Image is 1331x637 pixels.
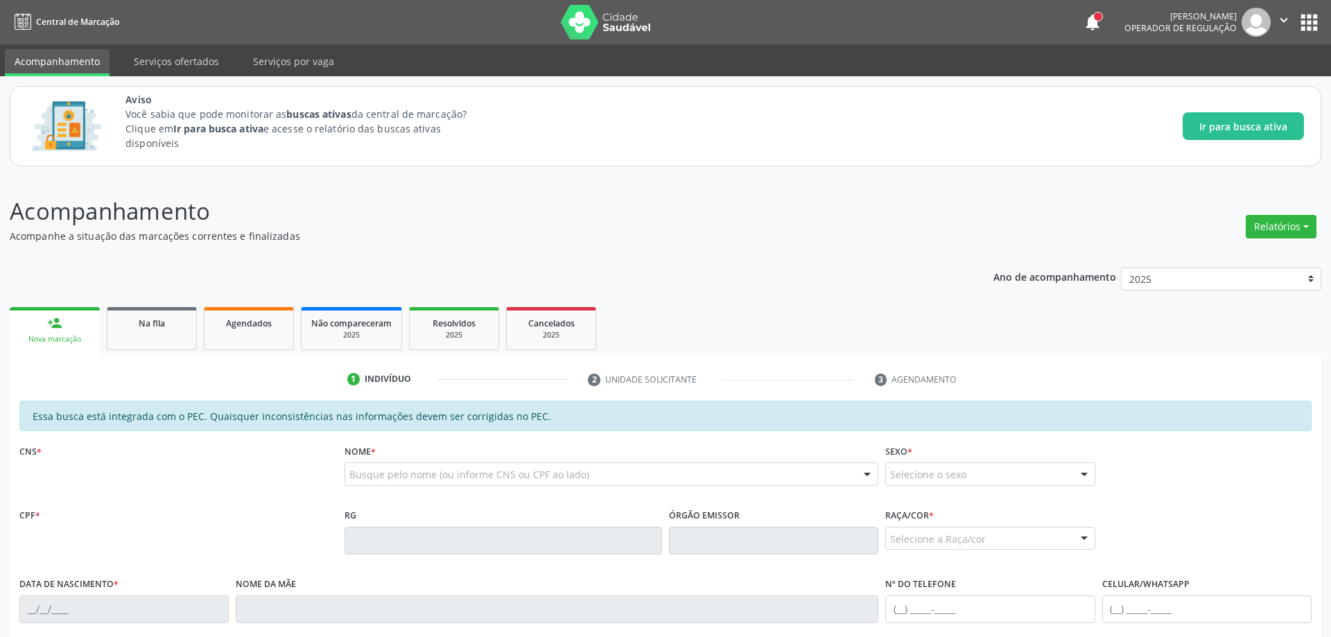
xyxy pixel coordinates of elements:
a: Serviços por vaga [243,49,344,73]
div: 2025 [516,330,586,340]
span: Aviso [125,92,492,107]
div: person_add [47,315,62,331]
p: Acompanhe a situação das marcações correntes e finalizadas [10,229,928,243]
strong: buscas ativas [286,107,351,121]
span: Central de Marcação [36,16,119,28]
input: (__) _____-_____ [1102,595,1312,623]
i:  [1276,12,1291,28]
input: (__) _____-_____ [885,595,1095,623]
span: Cancelados [528,317,575,329]
label: RG [345,505,356,527]
a: Serviços ofertados [124,49,229,73]
span: Na fila [139,317,165,329]
span: Busque pelo nome (ou informe CNS ou CPF ao lado) [349,467,589,482]
label: CNS [19,441,42,462]
button: Relatórios [1246,215,1316,238]
span: Selecione o sexo [890,467,966,482]
div: [PERSON_NAME] [1124,10,1237,22]
img: img [1242,8,1271,37]
button:  [1271,8,1297,37]
label: Órgão emissor [669,505,740,527]
label: Nome [345,441,376,462]
button: Ir para busca ativa [1183,112,1304,140]
input: __/__/____ [19,595,229,623]
button: notifications [1083,12,1102,32]
label: Celular/WhatsApp [1102,574,1190,595]
a: Central de Marcação [10,10,119,33]
strong: Ir para busca ativa [173,122,263,135]
p: Ano de acompanhamento [993,268,1116,285]
span: Agendados [226,317,272,329]
div: Indivíduo [365,373,411,385]
div: Nova marcação [19,334,90,344]
p: Acompanhamento [10,194,928,229]
label: Sexo [885,441,912,462]
span: Não compareceram [311,317,392,329]
div: 1 [347,373,360,385]
img: Imagem de CalloutCard [27,95,106,157]
span: Selecione a Raça/cor [890,532,986,546]
span: Resolvidos [433,317,476,329]
div: 2025 [311,330,392,340]
a: Acompanhamento [5,49,110,76]
label: Data de nascimento [19,574,119,595]
label: Nome da mãe [236,574,296,595]
label: CPF [19,505,40,527]
div: 2025 [419,330,489,340]
p: Você sabia que pode monitorar as da central de marcação? Clique em e acesse o relatório das busca... [125,107,492,150]
div: Essa busca está integrada com o PEC. Quaisquer inconsistências nas informações devem ser corrigid... [19,401,1312,431]
label: Raça/cor [885,505,934,527]
label: Nº do Telefone [885,574,956,595]
span: Ir para busca ativa [1199,119,1287,134]
button: apps [1297,10,1321,35]
span: Operador de regulação [1124,22,1237,34]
